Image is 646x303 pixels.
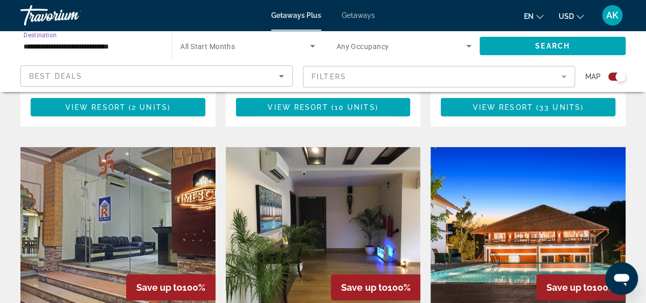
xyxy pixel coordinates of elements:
[473,103,533,111] span: View Resort
[136,282,182,293] span: Save up to
[29,72,82,80] span: Best Deals
[337,42,389,51] span: Any Occupancy
[331,274,420,300] div: 100%
[536,274,626,300] div: 100%
[236,98,411,116] button: View Resort(10 units)
[268,103,328,111] span: View Resort
[559,9,584,24] button: Change currency
[126,274,216,300] div: 100%
[334,103,375,111] span: 10 units
[31,98,205,116] button: View Resort(2 units)
[20,2,123,29] a: Travorium
[65,103,126,111] span: View Resort
[132,103,168,111] span: 2 units
[559,12,574,20] span: USD
[606,10,618,20] span: AK
[29,70,284,82] mat-select: Sort by
[546,282,592,293] span: Save up to
[585,69,601,84] span: Map
[535,42,570,50] span: Search
[533,103,584,111] span: ( )
[441,98,615,116] button: View Resort(33 units)
[524,9,543,24] button: Change language
[303,65,575,88] button: Filter
[328,103,378,111] span: ( )
[271,11,321,19] a: Getaways Plus
[23,31,57,38] span: Destination
[524,12,534,20] span: en
[341,282,387,293] span: Save up to
[180,42,235,51] span: All Start Months
[342,11,375,19] a: Getaways
[480,37,626,55] button: Search
[599,5,626,26] button: User Menu
[539,103,581,111] span: 33 units
[126,103,171,111] span: ( )
[605,262,638,295] iframe: Кнопка запуска окна обмена сообщениями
